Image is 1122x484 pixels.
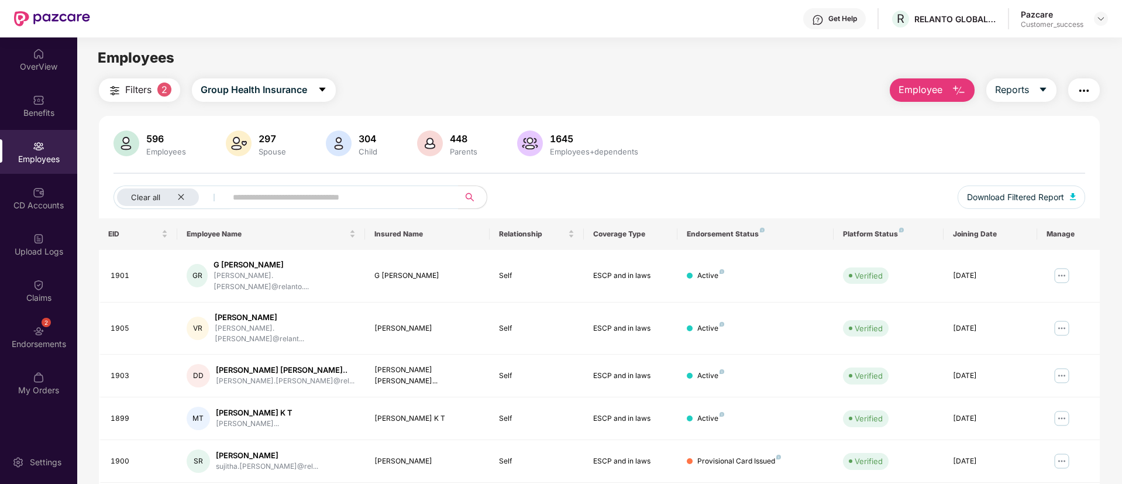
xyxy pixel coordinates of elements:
img: svg+xml;base64,PHN2ZyBpZD0iQ2xhaW0iIHhtbG5zPSJodHRwOi8vd3d3LnczLm9yZy8yMDAwL3N2ZyIgd2lkdGg9IjIwIi... [33,279,44,291]
div: [PERSON_NAME] [374,456,481,467]
div: [PERSON_NAME].[PERSON_NAME]@relanto.... [214,270,355,293]
div: ESCP and in laws [593,413,668,424]
div: Self [499,370,574,382]
th: Manage [1037,218,1100,250]
button: Group Health Insurancecaret-down [192,78,336,102]
div: [PERSON_NAME] [216,450,318,461]
div: [DATE] [953,456,1028,467]
button: Clear allclose [113,186,230,209]
span: caret-down [1038,85,1048,95]
span: Relationship [499,229,565,239]
div: [PERSON_NAME] [374,323,481,334]
img: svg+xml;base64,PHN2ZyBpZD0iQ0RfQWNjb3VudHMiIGRhdGEtbmFtZT0iQ0QgQWNjb3VudHMiIHhtbG5zPSJodHRwOi8vd3... [33,187,44,198]
div: Self [499,323,574,334]
div: 1645 [548,133,641,145]
img: manageButton [1052,452,1071,471]
span: Employees [98,49,174,66]
div: [PERSON_NAME] [215,312,356,323]
img: svg+xml;base64,PHN2ZyB4bWxucz0iaHR0cDovL3d3dy53My5vcmcvMjAwMC9zdmciIHdpZHRoPSI4IiBoZWlnaHQ9IjgiIH... [720,322,724,327]
div: Self [499,456,574,467]
div: Endorsement Status [687,229,824,239]
div: 1903 [111,370,168,382]
th: Joining Date [944,218,1037,250]
div: Child [356,147,380,156]
img: svg+xml;base64,PHN2ZyB4bWxucz0iaHR0cDovL3d3dy53My5vcmcvMjAwMC9zdmciIHdpZHRoPSI4IiBoZWlnaHQ9IjgiIH... [720,269,724,274]
div: Self [499,413,574,424]
div: [PERSON_NAME] [PERSON_NAME].. [216,365,355,376]
span: search [458,193,481,202]
span: close [177,193,185,201]
div: Platform Status [843,229,934,239]
div: [DATE] [953,270,1028,282]
span: Employee [899,83,942,97]
div: G [PERSON_NAME] [374,270,481,282]
img: svg+xml;base64,PHN2ZyBpZD0iSG9tZSIgeG1sbnM9Imh0dHA6Ly93d3cudzMub3JnLzIwMDAvc3ZnIiB3aWR0aD0iMjAiIG... [33,48,44,60]
div: [DATE] [953,413,1028,424]
div: Spouse [256,147,288,156]
div: Get Help [828,14,857,23]
div: Settings [26,456,65,468]
img: svg+xml;base64,PHN2ZyB4bWxucz0iaHR0cDovL3d3dy53My5vcmcvMjAwMC9zdmciIHdpZHRoPSI4IiBoZWlnaHQ9IjgiIH... [899,228,904,232]
div: RELANTO GLOBAL PRIVATE LIMITED [914,13,996,25]
span: caret-down [318,85,327,95]
img: New Pazcare Logo [14,11,90,26]
img: svg+xml;base64,PHN2ZyB4bWxucz0iaHR0cDovL3d3dy53My5vcmcvMjAwMC9zdmciIHhtbG5zOnhsaW5rPSJodHRwOi8vd3... [517,131,543,156]
button: Filters2 [99,78,180,102]
span: Clear all [131,193,160,202]
img: svg+xml;base64,PHN2ZyBpZD0iU2V0dGluZy0yMHgyMCIgeG1sbnM9Imh0dHA6Ly93d3cudzMub3JnLzIwMDAvc3ZnIiB3aW... [12,456,24,468]
div: Verified [855,413,883,424]
img: svg+xml;base64,PHN2ZyB4bWxucz0iaHR0cDovL3d3dy53My5vcmcvMjAwMC9zdmciIHhtbG5zOnhsaW5rPSJodHRwOi8vd3... [952,84,966,98]
div: 1905 [111,323,168,334]
div: [PERSON_NAME]... [216,418,292,430]
div: Verified [855,455,883,467]
img: svg+xml;base64,PHN2ZyBpZD0iTXlfT3JkZXJzIiBkYXRhLW5hbWU9Ik15IE9yZGVycyIgeG1sbnM9Imh0dHA6Ly93d3cudz... [33,372,44,383]
img: svg+xml;base64,PHN2ZyBpZD0iRW1wbG95ZWVzIiB4bWxucz0iaHR0cDovL3d3dy53My5vcmcvMjAwMC9zdmciIHdpZHRoPS... [33,140,44,152]
div: Pazcare [1021,9,1083,20]
img: manageButton [1052,366,1071,385]
img: svg+xml;base64,PHN2ZyBpZD0iRW5kb3JzZW1lbnRzIiB4bWxucz0iaHR0cDovL3d3dy53My5vcmcvMjAwMC9zdmciIHdpZH... [33,325,44,337]
div: Employees [144,147,188,156]
img: svg+xml;base64,PHN2ZyB4bWxucz0iaHR0cDovL3d3dy53My5vcmcvMjAwMC9zdmciIHdpZHRoPSI4IiBoZWlnaHQ9IjgiIH... [760,228,765,232]
div: Active [697,370,724,382]
div: 1901 [111,270,168,282]
span: Filters [125,83,152,97]
div: Employees+dependents [548,147,641,156]
div: Verified [855,270,883,282]
div: Verified [855,370,883,382]
img: manageButton [1052,319,1071,338]
div: Active [697,323,724,334]
th: Insured Name [365,218,490,250]
div: [PERSON_NAME] [PERSON_NAME]... [374,365,481,387]
span: Reports [995,83,1029,97]
img: manageButton [1052,266,1071,285]
button: search [458,186,487,209]
div: Self [499,270,574,282]
span: Download Filtered Report [967,191,1064,204]
img: svg+xml;base64,PHN2ZyB4bWxucz0iaHR0cDovL3d3dy53My5vcmcvMjAwMC9zdmciIHdpZHRoPSIyNCIgaGVpZ2h0PSIyNC... [1077,84,1091,98]
div: MT [187,407,210,430]
div: ESCP and in laws [593,370,668,382]
div: Customer_success [1021,20,1083,29]
div: VR [187,317,209,340]
img: svg+xml;base64,PHN2ZyB4bWxucz0iaHR0cDovL3d3dy53My5vcmcvMjAwMC9zdmciIHdpZHRoPSI4IiBoZWlnaHQ9IjgiIH... [720,369,724,374]
div: [PERSON_NAME] K T [374,413,481,424]
th: Coverage Type [584,218,677,250]
img: svg+xml;base64,PHN2ZyBpZD0iSGVscC0zMngzMiIgeG1sbnM9Imh0dHA6Ly93d3cudzMub3JnLzIwMDAvc3ZnIiB3aWR0aD... [812,14,824,26]
div: 448 [448,133,480,145]
span: EID [108,229,159,239]
div: Verified [855,322,883,334]
img: svg+xml;base64,PHN2ZyB4bWxucz0iaHR0cDovL3d3dy53My5vcmcvMjAwMC9zdmciIHdpZHRoPSI4IiBoZWlnaHQ9IjgiIH... [776,455,781,459]
img: manageButton [1052,409,1071,428]
div: [DATE] [953,323,1028,334]
div: Active [697,270,724,282]
img: svg+xml;base64,PHN2ZyB4bWxucz0iaHR0cDovL3d3dy53My5vcmcvMjAwMC9zdmciIHhtbG5zOnhsaW5rPSJodHRwOi8vd3... [417,131,443,156]
img: svg+xml;base64,PHN2ZyB4bWxucz0iaHR0cDovL3d3dy53My5vcmcvMjAwMC9zdmciIHhtbG5zOnhsaW5rPSJodHRwOi8vd3... [326,131,352,156]
img: svg+xml;base64,PHN2ZyBpZD0iVXBsb2FkX0xvZ3MiIGRhdGEtbmFtZT0iVXBsb2FkIExvZ3MiIHhtbG5zPSJodHRwOi8vd3... [33,233,44,245]
div: 596 [144,133,188,145]
div: sujitha.[PERSON_NAME]@rel... [216,461,318,472]
div: Provisional Card Issued [697,456,781,467]
button: Reportscaret-down [986,78,1056,102]
img: svg+xml;base64,PHN2ZyB4bWxucz0iaHR0cDovL3d3dy53My5vcmcvMjAwMC9zdmciIHdpZHRoPSI4IiBoZWlnaHQ9IjgiIH... [720,412,724,417]
img: svg+xml;base64,PHN2ZyB4bWxucz0iaHR0cDovL3d3dy53My5vcmcvMjAwMC9zdmciIHhtbG5zOnhsaW5rPSJodHRwOi8vd3... [226,131,252,156]
th: EID [99,218,177,250]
